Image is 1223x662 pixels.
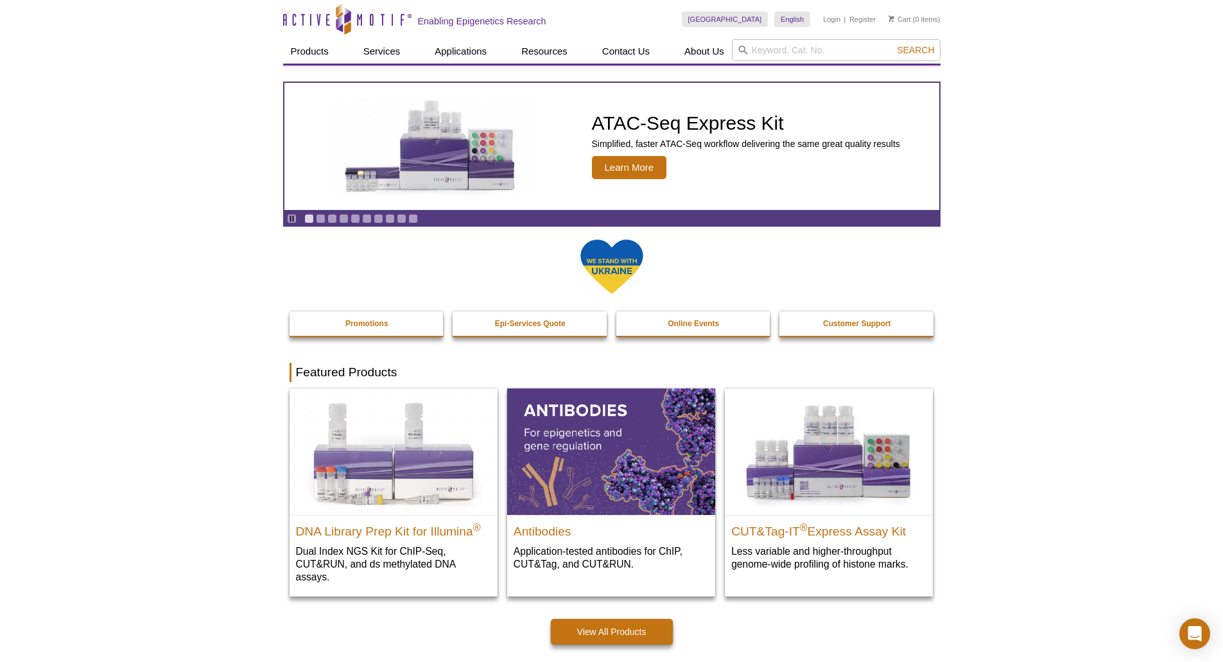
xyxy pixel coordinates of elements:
[823,15,840,24] a: Login
[507,388,715,583] a: All Antibodies Antibodies Application-tested antibodies for ChIP, CUT&Tag, and CUT&RUN.
[351,214,360,223] a: Go to slide 5
[731,544,926,571] p: Less variable and higher-throughput genome-wide profiling of histone marks​.
[290,363,934,382] h2: Featured Products
[418,15,546,27] h2: Enabling Epigenetics Research
[551,619,673,645] a: View All Products
[725,388,933,514] img: CUT&Tag-IT® Express Assay Kit
[296,544,491,584] p: Dual Index NGS Kit for ChIP-Seq, CUT&RUN, and ds methylated DNA assays.
[327,214,337,223] a: Go to slide 3
[889,15,911,24] a: Cart
[427,39,494,64] a: Applications
[408,214,418,223] a: Go to slide 10
[779,311,935,336] a: Customer Support
[889,12,941,27] li: (0 items)
[304,214,314,223] a: Go to slide 1
[844,12,846,27] li: |
[1179,618,1210,649] div: Open Intercom Messenger
[682,12,768,27] a: [GEOGRAPHIC_DATA]
[362,214,372,223] a: Go to slide 6
[287,214,297,223] a: Toggle autoplay
[514,519,709,538] h2: Antibodies
[325,98,537,195] img: ATAC-Seq Express Kit
[284,83,939,210] article: ATAC-Seq Express Kit
[495,319,566,328] strong: Epi-Services Quote
[677,39,732,64] a: About Us
[594,39,657,64] a: Contact Us
[731,519,926,538] h2: CUT&Tag-IT Express Assay Kit
[453,311,608,336] a: Epi-Services Quote
[316,214,325,223] a: Go to slide 2
[374,214,383,223] a: Go to slide 7
[290,388,498,514] img: DNA Library Prep Kit for Illumina
[397,214,406,223] a: Go to slide 9
[507,388,715,514] img: All Antibodies
[290,311,445,336] a: Promotions
[616,311,772,336] a: Online Events
[473,521,481,532] sup: ®
[592,156,667,179] span: Learn More
[592,114,900,133] h2: ATAC-Seq Express Kit
[774,12,810,27] a: English
[592,138,900,150] p: Simplified, faster ATAC-Seq workflow delivering the same great quality results
[800,521,808,532] sup: ®
[725,388,933,583] a: CUT&Tag-IT® Express Assay Kit CUT&Tag-IT®Express Assay Kit Less variable and higher-throughput ge...
[893,44,938,56] button: Search
[580,238,644,295] img: We Stand With Ukraine
[385,214,395,223] a: Go to slide 8
[514,39,575,64] a: Resources
[339,214,349,223] a: Go to slide 4
[296,519,491,538] h2: DNA Library Prep Kit for Illumina
[732,39,941,61] input: Keyword, Cat. No.
[514,544,709,571] p: Application-tested antibodies for ChIP, CUT&Tag, and CUT&RUN.
[284,83,939,210] a: ATAC-Seq Express Kit ATAC-Seq Express Kit Simplified, faster ATAC-Seq workflow delivering the sam...
[849,15,876,24] a: Register
[290,388,498,596] a: DNA Library Prep Kit for Illumina DNA Library Prep Kit for Illumina® Dual Index NGS Kit for ChIP-...
[345,319,388,328] strong: Promotions
[889,15,894,22] img: Your Cart
[668,319,719,328] strong: Online Events
[823,319,890,328] strong: Customer Support
[356,39,408,64] a: Services
[283,39,336,64] a: Products
[897,45,934,55] span: Search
